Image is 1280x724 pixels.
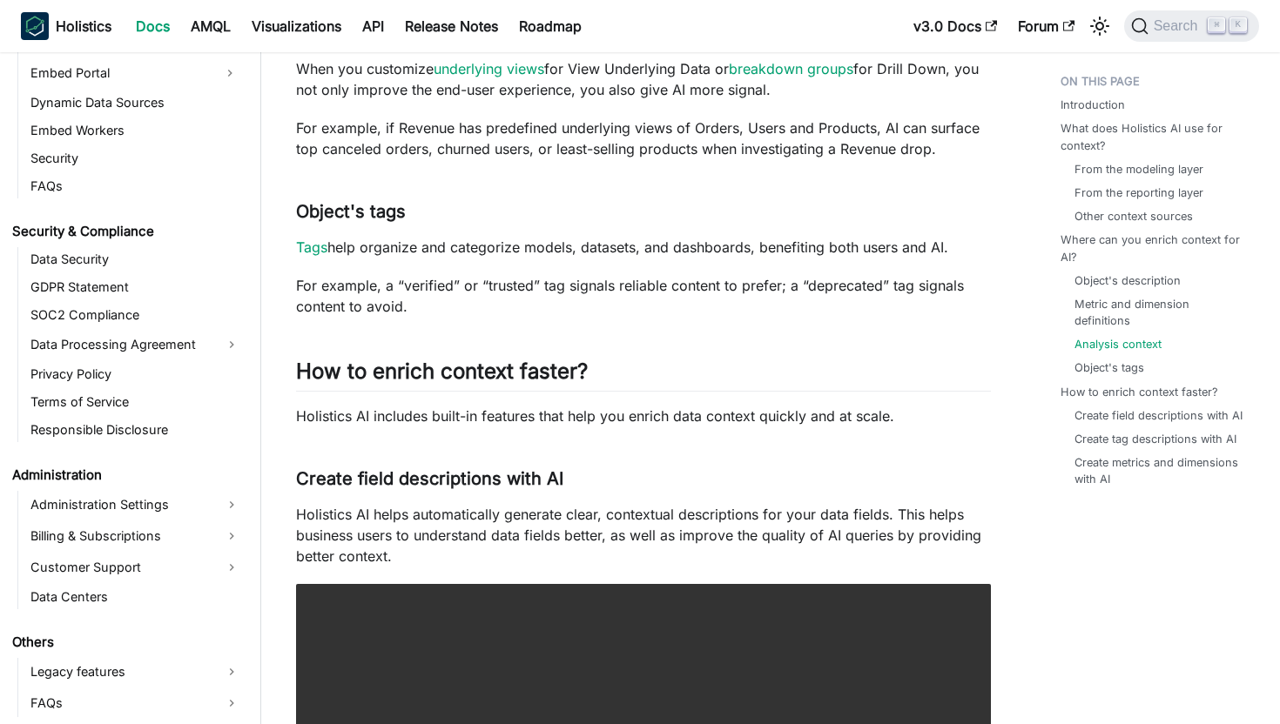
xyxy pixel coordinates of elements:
[1075,407,1243,424] a: Create field descriptions with AI
[1124,10,1259,42] button: Search (Command+K)
[509,12,592,40] a: Roadmap
[434,60,544,77] a: underlying views
[296,406,991,426] p: Holistics AI includes built-in features that help you enrich data context quickly and at scale.
[296,117,991,159] p: For example, if Revenue has predefined underlying views of Orders, Users and Products, AI can sur...
[394,12,509,40] a: Release Notes
[25,118,246,143] a: Embed Workers
[25,303,246,327] a: SOC2 Compliance
[241,12,352,40] a: Visualizations
[1229,17,1247,33] kbd: K
[25,146,246,171] a: Security
[7,219,246,244] a: Security & Compliance
[25,390,246,414] a: Terms of Service
[25,522,246,550] a: Billing & Subscriptions
[296,504,991,566] p: Holistics AI helps automatically generate clear, contextual descriptions for your data fields. Th...
[1075,296,1246,329] a: Metric and dimension definitions
[25,418,246,442] a: Responsible Disclosure
[729,60,853,77] a: breakdown groups
[25,689,246,717] a: FAQs
[1075,161,1203,178] a: From the modeling layer
[180,12,241,40] a: AMQL
[1061,97,1125,113] a: Introduction
[1007,12,1085,40] a: Forum
[1061,231,1253,265] a: Where can you enrich context for AI?
[25,553,246,581] a: Customer Support
[25,362,246,386] a: Privacy Policy
[25,275,246,299] a: GDPR Statement
[7,463,246,487] a: Administration
[1075,208,1193,225] a: Other context sources
[1061,384,1218,400] a: How to enrich context faster?
[1075,184,1203,201] a: From the reporting layer
[296,275,991,317] p: For example, a “verified” or “trusted” tag signals reliable content to prefer; a “deprecated” tag...
[296,468,991,490] h3: Create field descriptions with AI
[1075,431,1236,447] a: Create tag descriptions with AI
[1208,17,1225,33] kbd: ⌘
[1149,18,1209,34] span: Search
[296,359,991,392] h2: How to enrich context faster?
[25,59,214,87] a: Embed Portal
[56,16,111,37] b: Holistics
[25,174,246,198] a: FAQs
[25,90,246,115] a: Dynamic Data Sources
[25,658,246,686] a: Legacy features
[352,12,394,40] a: API
[25,491,246,519] a: Administration Settings
[1075,359,1144,376] a: Object's tags
[1075,336,1162,352] a: Analysis context
[25,585,246,609] a: Data Centers
[25,331,246,359] a: Data Processing Agreement
[1061,120,1253,153] a: What does Holistics AI use for context?
[1086,12,1114,40] button: Switch between dark and light mode (currently light mode)
[21,12,111,40] a: HolisticsHolistics
[296,58,991,100] p: When you customize for View Underlying Data or for Drill Down, you not only improve the end-user ...
[125,12,180,40] a: Docs
[296,201,991,223] h3: Object's tags
[21,12,49,40] img: Holistics
[1075,454,1246,487] a: Create metrics and dimensions with AI
[7,630,246,654] a: Others
[296,238,327,256] a: Tags
[25,247,246,271] a: Data Security
[1075,272,1181,289] a: Object's description
[214,59,246,87] button: Expand sidebar category 'Embed Portal'
[903,12,1007,40] a: v3.0 Docs
[296,237,991,258] p: help organize and categorize models, datasets, and dashboards, benefiting both users and AI.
